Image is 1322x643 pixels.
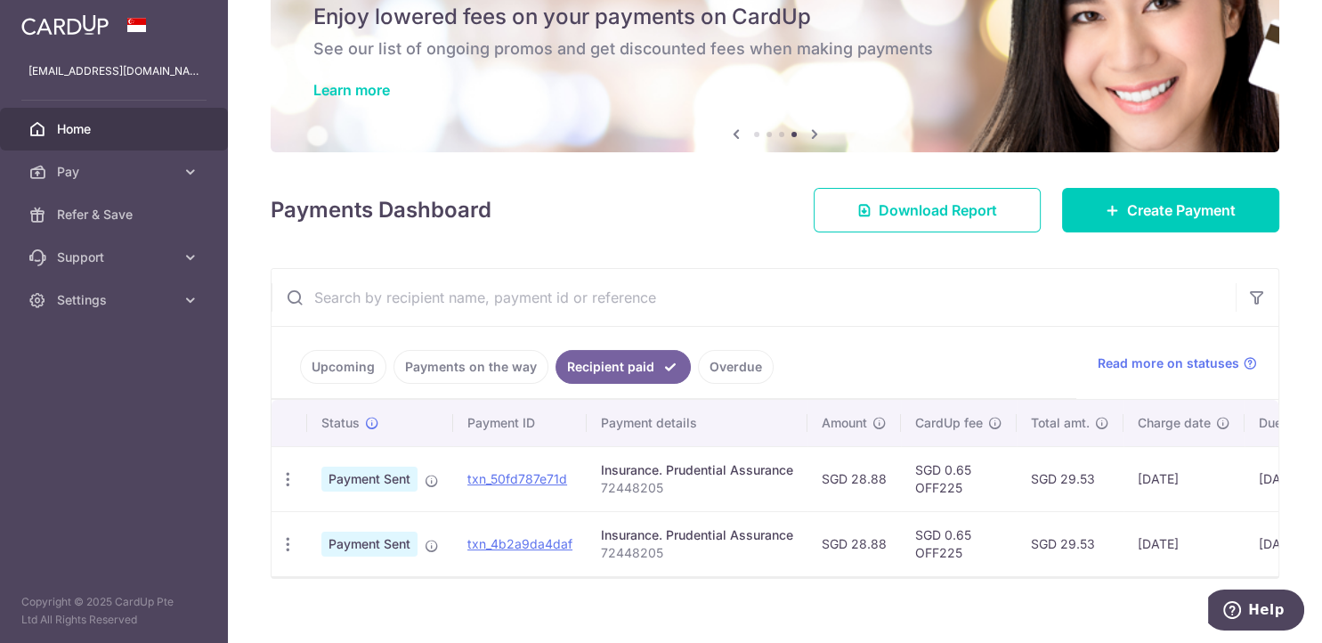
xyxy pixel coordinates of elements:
[1123,511,1245,576] td: [DATE]
[57,120,174,138] span: Home
[57,163,174,181] span: Pay
[57,206,174,224] span: Refer & Save
[814,188,1041,232] a: Download Report
[587,400,807,446] th: Payment details
[1138,414,1211,432] span: Charge date
[807,511,901,576] td: SGD 28.88
[601,544,793,562] p: 72448205
[300,350,386,384] a: Upcoming
[901,446,1017,511] td: SGD 0.65 OFF225
[467,536,572,551] a: txn_4b2a9da4daf
[807,446,901,511] td: SGD 28.88
[915,414,983,432] span: CardUp fee
[601,461,793,479] div: Insurance. Prudential Assurance
[313,38,1237,60] h6: See our list of ongoing promos and get discounted fees when making payments
[271,194,491,226] h4: Payments Dashboard
[1208,590,1304,634] iframe: Opens a widget where you can find more information
[57,291,174,309] span: Settings
[321,414,360,432] span: Status
[901,511,1017,576] td: SGD 0.65 OFF225
[313,3,1237,31] h5: Enjoy lowered fees on your payments on CardUp
[601,479,793,497] p: 72448205
[556,350,691,384] a: Recipient paid
[1062,188,1279,232] a: Create Payment
[57,248,174,266] span: Support
[28,62,199,80] p: [EMAIL_ADDRESS][DOMAIN_NAME]
[321,532,418,557] span: Payment Sent
[1017,511,1123,576] td: SGD 29.53
[313,81,390,99] a: Learn more
[467,471,567,486] a: txn_50fd787e71d
[1098,354,1239,372] span: Read more on statuses
[1123,446,1245,511] td: [DATE]
[822,414,867,432] span: Amount
[1259,414,1312,432] span: Due date
[393,350,548,384] a: Payments on the way
[601,526,793,544] div: Insurance. Prudential Assurance
[879,199,997,221] span: Download Report
[1017,446,1123,511] td: SGD 29.53
[21,14,109,36] img: CardUp
[1031,414,1090,432] span: Total amt.
[1098,354,1257,372] a: Read more on statuses
[453,400,587,446] th: Payment ID
[1127,199,1236,221] span: Create Payment
[321,467,418,492] span: Payment Sent
[272,269,1236,326] input: Search by recipient name, payment id or reference
[698,350,774,384] a: Overdue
